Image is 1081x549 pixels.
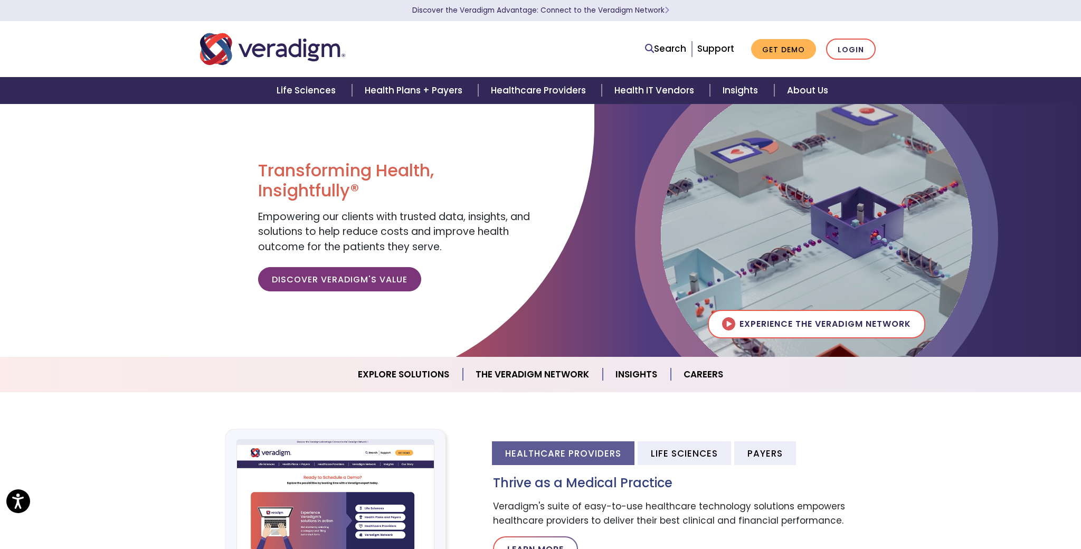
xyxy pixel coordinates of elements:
a: Support [697,42,734,55]
a: Login [826,39,876,60]
a: Healthcare Providers [478,77,602,104]
a: Discover the Veradigm Advantage: Connect to the Veradigm NetworkLearn More [412,5,669,15]
h3: Thrive as a Medical Practice [493,476,881,491]
li: Healthcare Providers [492,441,634,465]
a: Health Plans + Payers [352,77,478,104]
a: Insights [603,361,671,388]
a: Life Sciences [264,77,352,104]
a: Careers [671,361,736,388]
span: Learn More [665,5,669,15]
a: Explore Solutions [345,361,463,388]
a: Health IT Vendors [602,77,710,104]
h1: Transforming Health, Insightfully® [258,160,533,201]
a: The Veradigm Network [463,361,603,388]
li: Payers [734,441,796,465]
img: Veradigm logo [200,32,345,67]
a: Discover Veradigm's Value [258,267,421,291]
a: Get Demo [751,39,816,60]
a: About Us [774,77,841,104]
p: Veradigm's suite of easy-to-use healthcare technology solutions empowers healthcare providers to ... [493,499,881,528]
a: Insights [710,77,774,104]
span: Empowering our clients with trusted data, insights, and solutions to help reduce costs and improv... [258,210,530,254]
li: Life Sciences [638,441,731,465]
a: Search [645,42,686,56]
